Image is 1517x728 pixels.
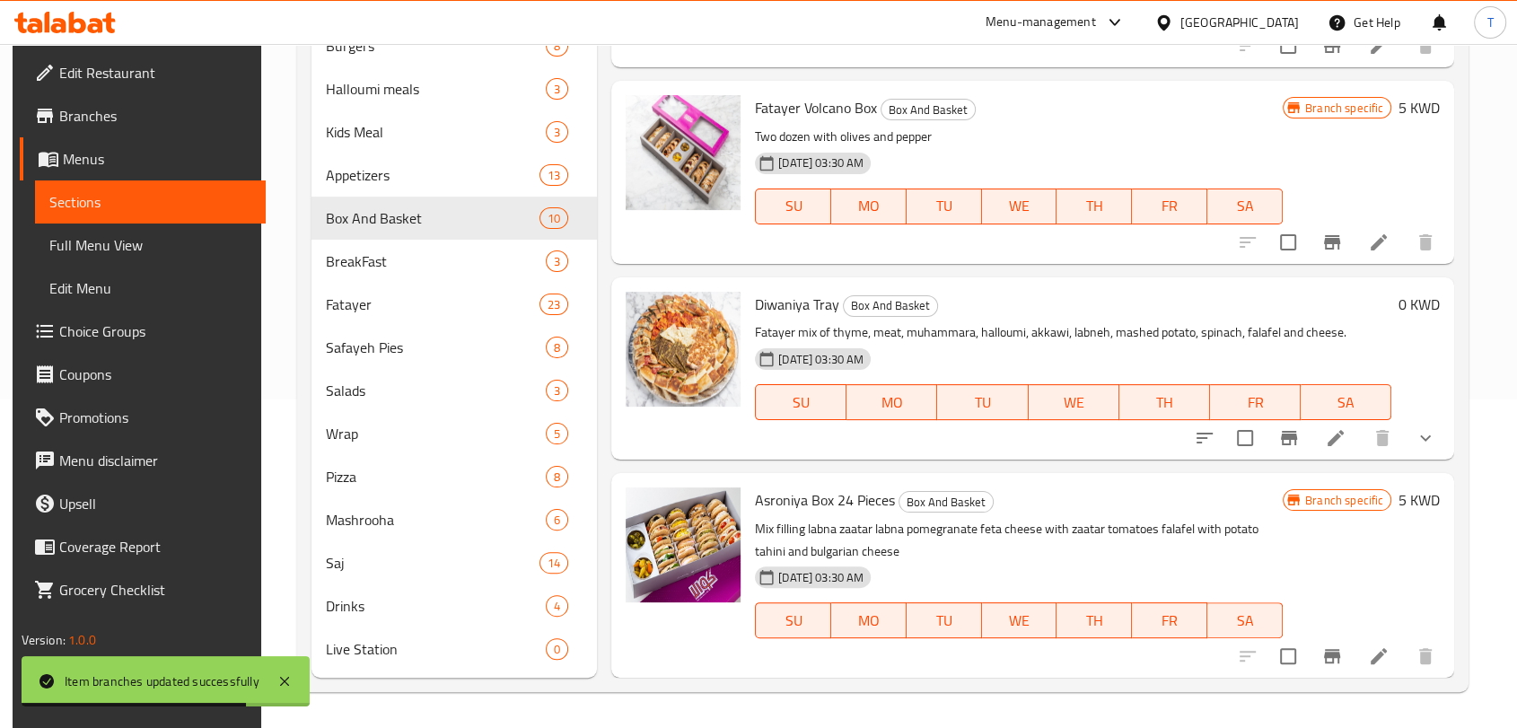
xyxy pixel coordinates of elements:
h6: 0 KWD [1399,292,1440,317]
div: Drinks [326,595,546,617]
div: Salads3 [311,369,597,412]
span: WE [989,608,1050,634]
a: Edit menu item [1368,232,1390,253]
button: delete [1404,635,1447,678]
span: Full Menu View [49,234,251,256]
h6: 5 KWD [1399,487,1440,513]
div: items [546,466,568,487]
div: Halloumi meals [326,78,546,100]
div: items [539,552,568,574]
div: items [546,337,568,358]
button: SU [755,189,831,224]
img: Diwaniya Tray [626,292,741,407]
button: SU [755,384,846,420]
p: Mix filling labna zaatar labna pomegranate feta cheese with zaatar tomatoes falafel with potato t... [755,518,1283,563]
span: 13 [540,167,567,184]
a: Menu disclaimer [20,439,266,482]
div: items [546,638,568,660]
span: [DATE] 03:30 AM [771,351,871,368]
a: Branches [20,94,266,137]
a: Sections [35,180,266,224]
span: [DATE] 03:30 AM [771,154,871,171]
div: Box And Basket [881,99,976,120]
span: Coverage Report [59,536,251,557]
a: Edit Menu [35,267,266,310]
a: Coupons [20,353,266,396]
span: 10 [540,210,567,227]
img: Fatayer Volcano Box [626,95,741,210]
span: SA [1308,390,1384,416]
span: SU [763,193,824,219]
button: SA [1301,384,1391,420]
span: Menus [63,148,251,170]
span: FR [1217,390,1293,416]
span: MO [838,608,899,634]
button: TU [907,602,982,638]
span: 23 [540,296,567,313]
a: Edit menu item [1325,427,1346,449]
div: items [546,595,568,617]
div: Burgers [326,35,546,57]
button: WE [1029,384,1119,420]
button: Branch-specific-item [1311,221,1354,264]
span: [DATE] 03:30 AM [771,569,871,586]
span: FR [1139,608,1200,634]
div: Fatayer [326,294,539,315]
span: 8 [547,38,567,55]
button: delete [1404,221,1447,264]
span: Box And Basket [881,100,975,120]
span: Version: [22,628,66,652]
p: Fatayer mix of thyme, meat, muhammara, halloumi, akkawi, labneh, mashed potato, spinach, falafel ... [755,321,1391,344]
button: WE [982,602,1057,638]
span: Choice Groups [59,320,251,342]
button: TU [907,189,982,224]
button: SA [1207,602,1283,638]
p: Two dozen with olives and pepper [755,126,1283,148]
span: SU [763,608,824,634]
span: 4 [547,598,567,615]
button: SU [755,602,831,638]
div: items [546,509,568,531]
button: TH [1119,384,1210,420]
span: BreakFast [326,250,546,272]
a: Upsell [20,482,266,525]
a: Menus [20,137,266,180]
div: Appetizers [326,164,539,186]
span: T [1486,13,1493,32]
span: Box And Basket [844,295,937,316]
span: WE [989,193,1050,219]
span: 3 [547,81,567,98]
button: MO [831,602,907,638]
div: Mashrooha [326,509,546,531]
span: SA [1214,193,1276,219]
span: 1.0.0 [68,628,96,652]
span: SU [763,390,839,416]
span: Salads [326,380,546,401]
button: SA [1207,189,1283,224]
div: Saj14 [311,541,597,584]
button: show more [1404,417,1447,460]
a: Grocery Checklist [20,568,266,611]
span: FR [1139,193,1200,219]
span: Live Station [326,638,546,660]
div: Halloumi meals3 [311,67,597,110]
div: Pizza [326,466,546,487]
img: Asroniya Box 24 Pieces [626,487,741,602]
h6: 5 KWD [1399,95,1440,120]
span: Coupons [59,364,251,385]
div: Appetizers13 [311,153,597,197]
button: sort-choices [1183,417,1226,460]
div: Drinks4 [311,584,597,627]
button: delete [1404,24,1447,67]
div: items [546,250,568,272]
span: Kids Meal [326,121,546,143]
span: Select to update [1269,637,1307,675]
a: Edit Restaurant [20,51,266,94]
div: items [539,164,568,186]
div: Safayeh Pies8 [311,326,597,369]
span: 8 [547,469,567,486]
